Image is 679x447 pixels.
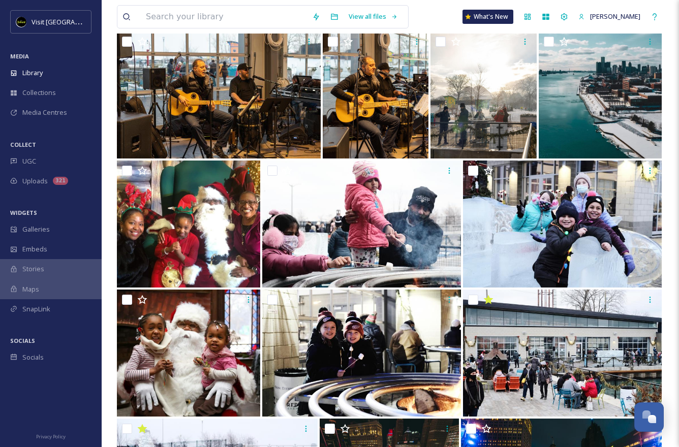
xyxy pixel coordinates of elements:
input: Search your library [141,6,307,28]
span: Stories [22,264,44,274]
span: Embeds [22,244,47,254]
div: 321 [53,177,68,185]
span: SnapLink [22,304,50,314]
span: COLLECT [10,141,36,148]
img: Santa with Kids-PhotoCredit_Detroit_Riverfront_Conservancy-Unlimited_Usage.jpg [117,290,260,417]
img: VISIT%20DETROIT%20LOGO%20-%20BLACK%20BACKGROUND.png [16,17,26,27]
img: Kids roasting s'mores-PhotoCredit_Detroit_Riverfront_Conservancy-Unlimited_Usage.jpg [262,290,461,417]
img: cbaeef739395638d10fddf1b007dfdabfd9635c74013cbdc7673778e907e6924.jpg [539,31,662,158]
span: Maps [22,284,39,294]
span: Privacy Policy [36,433,66,440]
button: Open Chat [634,402,664,432]
span: MEDIA [10,52,29,60]
span: [PERSON_NAME] [590,12,640,21]
a: View all files [344,7,403,26]
img: 01ef7b8eb5d41a456bdc94f564f74ba9deb13f4b04a923e5373d23a4bd9fe6e2.jpg [117,31,321,158]
span: Media Centres [22,108,67,117]
span: Collections [22,88,56,98]
span: Library [22,68,43,78]
span: Visit [GEOGRAPHIC_DATA] [32,17,110,26]
span: Uploads [22,176,48,186]
span: SOCIALS [10,337,35,344]
img: Kids on Ice Sculpture-PhotoCredit_Detroit_Riverfront_Conservancy-Unlimited_Usage.jpg [463,161,662,288]
img: Santa with Family-PhotoCredit_Detroit_Riverfront_Conservancy-Unlimited_Usage.jpg [117,161,260,288]
img: Marshmallow Dad Daughter-PhotoCredit_Detroit_Riverfront_Conservancy-Unlimited_Usage.jpg [262,161,461,288]
img: Valade Park-PhotoCredit_Detroit_Riverfront_Conservancy-Unlimited_Usage.jpg [463,290,662,417]
span: WIDGETS [10,209,37,216]
span: UGC [22,156,36,166]
img: 4afe3b063781ded9f970b8ed7c118d5118a5f626407697cdad7490d4ceedb5cc.jpg [430,31,537,158]
img: 29645da9675e0bcf06ff2cace5f9f8fa5036d35872056d3d4206a40e64730273.jpg [323,31,429,158]
a: What's New [462,10,513,24]
span: Galleries [22,225,50,234]
a: Privacy Policy [36,430,66,442]
span: Socials [22,353,44,362]
a: [PERSON_NAME] [573,7,645,26]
